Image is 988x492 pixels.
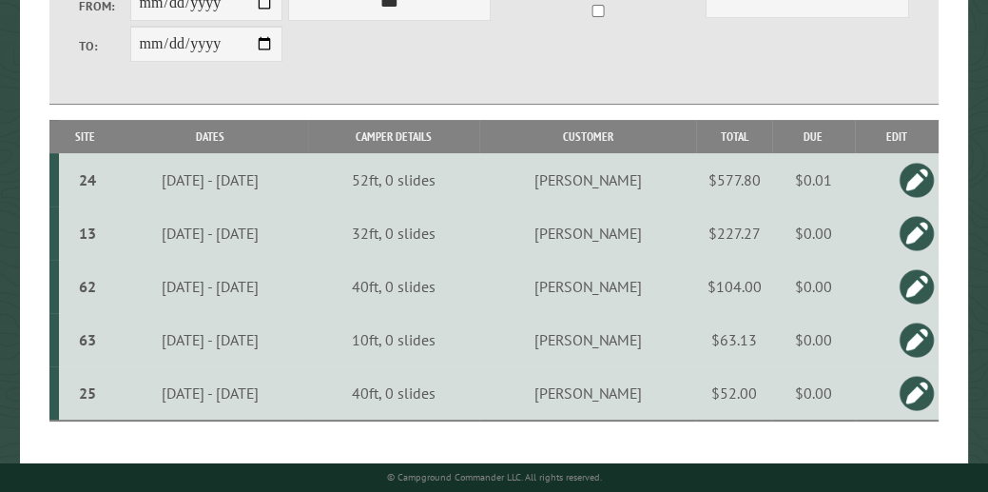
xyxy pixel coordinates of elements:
[79,37,129,55] label: To:
[696,313,772,366] td: $63.13
[772,366,855,421] td: $0.00
[479,207,696,260] td: [PERSON_NAME]
[115,384,305,403] div: [DATE] - [DATE]
[855,120,939,153] th: Edit
[115,330,305,349] div: [DATE] - [DATE]
[479,153,696,207] td: [PERSON_NAME]
[115,277,305,296] div: [DATE] - [DATE]
[479,120,696,153] th: Customer
[67,330,108,349] div: 63
[112,120,309,153] th: Dates
[772,207,855,260] td: $0.00
[772,153,855,207] td: $0.01
[696,366,772,421] td: $52.00
[308,120,479,153] th: Camper Details
[308,313,479,366] td: 10ft, 0 slides
[308,260,479,313] td: 40ft, 0 slides
[59,120,112,153] th: Site
[696,207,772,260] td: $227.27
[67,170,108,189] div: 24
[696,120,772,153] th: Total
[115,224,305,243] div: [DATE] - [DATE]
[387,471,602,483] small: © Campground Commander LLC. All rights reserved.
[696,260,772,313] td: $104.00
[308,207,479,260] td: 32ft, 0 slides
[772,120,855,153] th: Due
[115,170,305,189] div: [DATE] - [DATE]
[479,313,696,366] td: [PERSON_NAME]
[772,260,855,313] td: $0.00
[308,366,479,421] td: 40ft, 0 slides
[67,384,108,403] div: 25
[67,277,108,296] div: 62
[479,366,696,421] td: [PERSON_NAME]
[772,313,855,366] td: $0.00
[696,153,772,207] td: $577.80
[67,224,108,243] div: 13
[308,153,479,207] td: 52ft, 0 slides
[479,260,696,313] td: [PERSON_NAME]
